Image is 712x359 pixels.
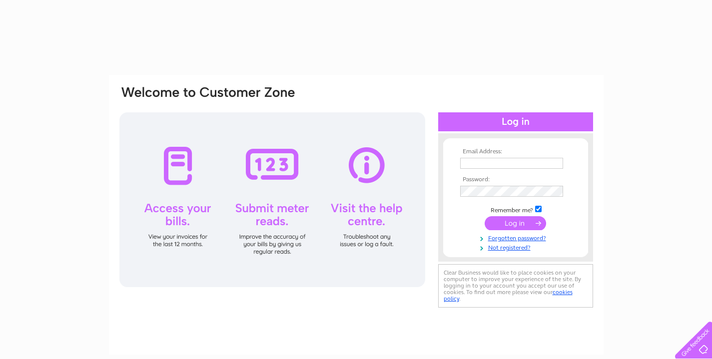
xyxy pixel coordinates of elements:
[485,216,546,230] input: Submit
[460,233,574,242] a: Forgotten password?
[458,204,574,214] td: Remember me?
[438,264,593,308] div: Clear Business would like to place cookies on your computer to improve your experience of the sit...
[444,289,573,302] a: cookies policy
[460,242,574,252] a: Not registered?
[458,176,574,183] th: Password:
[458,148,574,155] th: Email Address:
